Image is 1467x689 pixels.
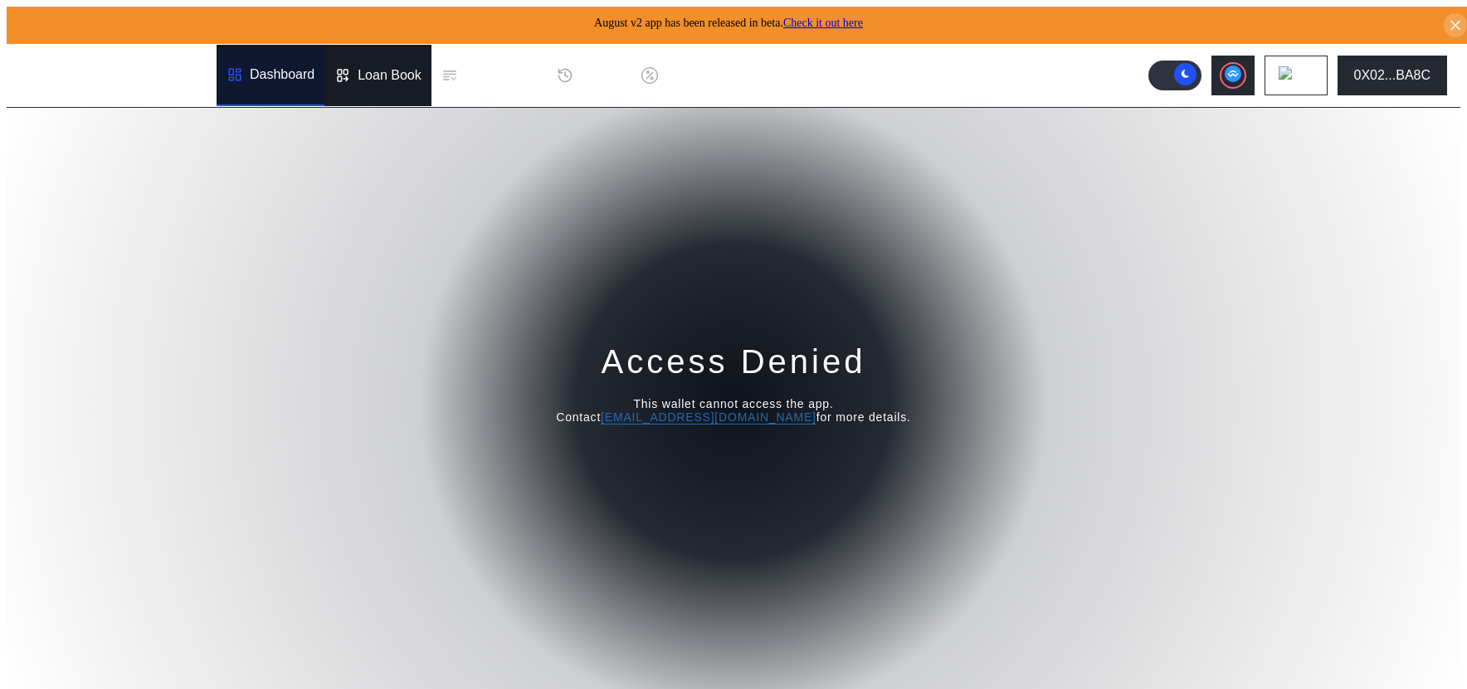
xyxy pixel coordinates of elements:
a: Discount Factors [631,45,774,106]
div: Permissions [465,68,537,83]
div: Discount Factors [665,68,764,83]
div: Access Denied [602,340,866,383]
div: 0X02...BA8C [1354,68,1431,83]
div: Dashboard [250,67,314,82]
div: Loan Book [358,68,422,83]
a: Loan Book [324,45,431,106]
a: History [547,45,631,106]
span: This wallet cannot access the app. Contact for more details. [556,397,911,424]
div: History [580,68,621,83]
span: August v2 app has been released in beta. [594,17,863,29]
button: chain logo [1265,56,1328,95]
button: 0X02...BA8C [1338,56,1448,95]
a: Dashboard [217,45,324,106]
a: Permissions [431,45,547,106]
a: [EMAIL_ADDRESS][DOMAIN_NAME] [601,410,816,425]
img: chain logo [1279,66,1297,85]
a: Check it out here [783,17,863,29]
